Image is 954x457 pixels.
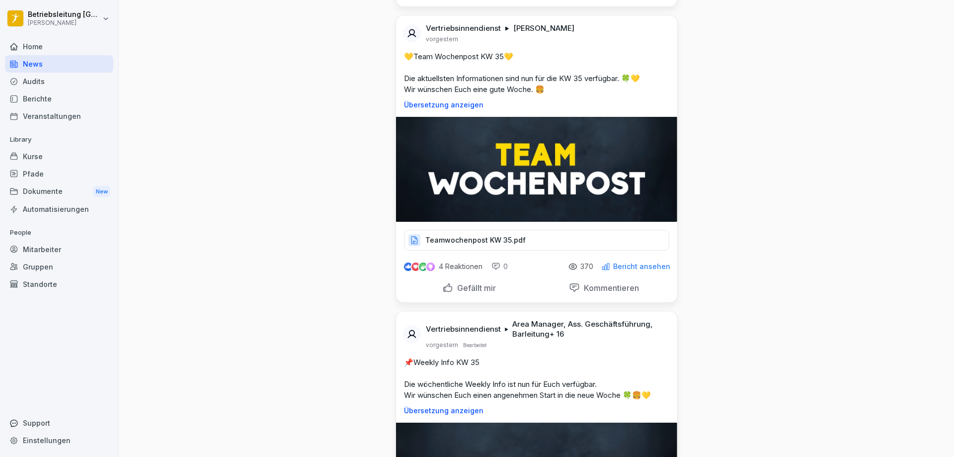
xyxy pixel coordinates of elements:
[404,238,669,248] a: Teamwochenpost KW 35.pdf
[453,283,496,293] p: Gefällt mir
[404,357,669,401] p: 📌Weekly Info KW 35 Die wöchentliche Weekly Info ist nun für Euch verfügbar. Wir wünschen Euch ein...
[426,23,501,33] p: Vertriebsinnendienst
[491,262,508,272] div: 0
[28,19,100,26] p: [PERSON_NAME]
[93,186,110,197] div: New
[5,132,113,148] p: Library
[419,263,427,271] img: celebrate
[5,183,113,201] div: Dokumente
[5,200,113,218] a: Automatisierungen
[5,107,113,125] a: Veranstaltungen
[513,23,574,33] p: [PERSON_NAME]
[426,262,435,271] img: inspiring
[426,341,458,349] p: vorgestern
[5,38,113,55] a: Home
[404,101,669,109] p: Übersetzung anzeigen
[613,263,670,271] p: Bericht ansehen
[426,324,501,334] p: Vertriebsinnendienst
[463,341,486,349] p: Bearbeitet
[5,275,113,293] a: Standorte
[425,235,526,245] p: Teamwochenpost KW 35.pdf
[404,51,669,95] p: 💛Team Wochenpost KW 35💛 Die aktuellsten Informationen sind nun für die KW 35 verfügbar. 🍀💛 Wir wü...
[5,258,113,275] a: Gruppen
[5,90,113,107] a: Berichte
[5,165,113,183] a: Pfade
[404,407,669,415] p: Übersetzung anzeigen
[5,432,113,449] a: Einstellungen
[28,10,100,19] p: Betriebsleitung [GEOGRAPHIC_DATA]
[396,117,677,222] img: amnl2ewrb2qdjy2u0icignqm.png
[5,73,113,90] a: Audits
[5,241,113,258] a: Mitarbeiter
[580,283,639,293] p: Kommentieren
[5,183,113,201] a: DokumenteNew
[404,263,412,271] img: like
[426,35,458,43] p: vorgestern
[5,55,113,73] a: News
[412,263,419,271] img: love
[512,319,665,339] p: Area Manager, Ass. Geschäftsführung, Barleitung + 16
[5,414,113,432] div: Support
[580,263,593,271] p: 370
[5,148,113,165] a: Kurse
[439,263,482,271] p: 4 Reaktionen
[5,225,113,241] p: People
